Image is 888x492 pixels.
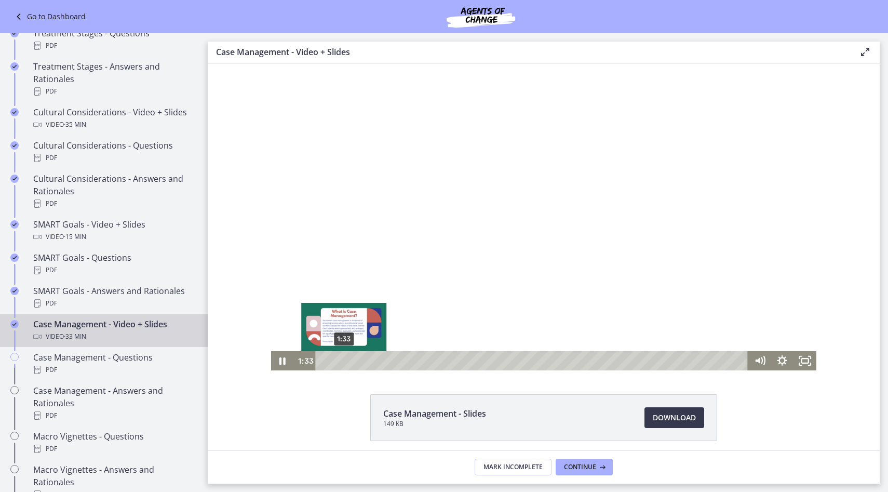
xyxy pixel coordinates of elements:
[33,39,195,52] div: PDF
[10,287,19,295] i: Completed
[644,407,704,428] a: Download
[33,85,195,98] div: PDF
[10,141,19,150] i: Completed
[208,63,880,370] iframe: Video Lesson
[383,420,486,428] span: 149 KB
[10,320,19,328] i: Completed
[33,172,195,210] div: Cultural Considerations - Answers and Rationales
[33,364,195,376] div: PDF
[64,231,86,243] span: · 15 min
[33,139,195,164] div: Cultural Considerations - Questions
[33,118,195,131] div: Video
[33,430,195,455] div: Macro Vignettes - Questions
[33,197,195,210] div: PDF
[10,220,19,229] i: Completed
[33,297,195,310] div: PDF
[10,175,19,183] i: Completed
[10,29,19,37] i: Completed
[216,46,842,58] h3: Case Management - Video + Slides
[33,318,195,343] div: Case Management - Video + Slides
[483,463,543,471] span: Mark Incomplete
[10,62,19,71] i: Completed
[33,409,195,422] div: PDF
[556,459,613,475] button: Continue
[33,106,195,131] div: Cultural Considerations - Video + Slides
[419,4,543,29] img: Agents of Change
[33,251,195,276] div: SMART Goals - Questions
[653,411,696,424] span: Download
[33,351,195,376] div: Case Management - Questions
[563,288,586,307] button: Show settings menu
[586,288,609,307] button: Fullscreen
[10,108,19,116] i: Completed
[33,330,195,343] div: Video
[12,10,86,23] a: Go to Dashboard
[33,60,195,98] div: Treatment Stages - Answers and Rationales
[475,459,551,475] button: Mark Incomplete
[10,254,19,262] i: Completed
[564,463,596,471] span: Continue
[33,384,195,422] div: Case Management - Answers and Rationales
[33,27,195,52] div: Treatment Stages - Questions
[33,264,195,276] div: PDF
[33,231,195,243] div: Video
[33,443,195,455] div: PDF
[33,218,195,243] div: SMART Goals - Video + Slides
[33,285,195,310] div: SMART Goals - Answers and Rationales
[541,288,563,307] button: Mute
[64,330,86,343] span: · 33 min
[33,152,195,164] div: PDF
[64,118,86,131] span: · 35 min
[383,407,486,420] span: Case Management - Slides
